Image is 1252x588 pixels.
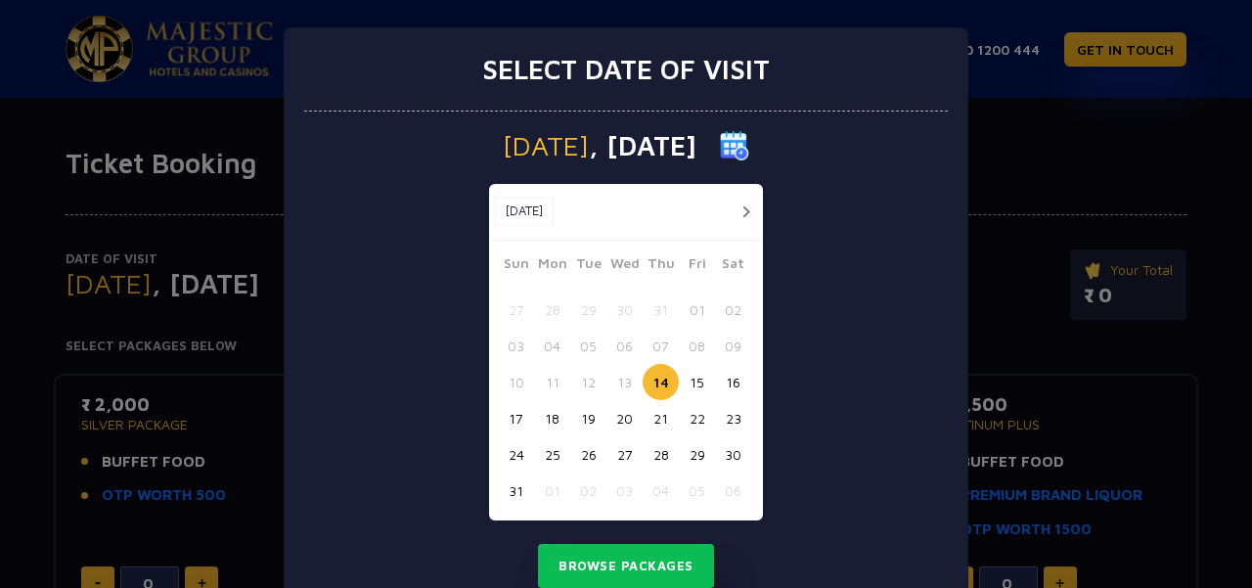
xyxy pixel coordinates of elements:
[643,252,679,280] span: Thu
[606,400,643,436] button: 20
[570,328,606,364] button: 05
[534,436,570,473] button: 25
[679,473,715,509] button: 05
[570,364,606,400] button: 12
[570,400,606,436] button: 19
[498,328,534,364] button: 03
[498,400,534,436] button: 17
[494,197,554,226] button: [DATE]
[570,436,606,473] button: 26
[720,131,749,160] img: calender icon
[606,436,643,473] button: 27
[503,132,589,159] span: [DATE]
[570,252,606,280] span: Tue
[498,364,534,400] button: 10
[679,400,715,436] button: 22
[715,436,751,473] button: 30
[606,252,643,280] span: Wed
[570,292,606,328] button: 29
[534,252,570,280] span: Mon
[643,328,679,364] button: 07
[606,473,643,509] button: 03
[715,364,751,400] button: 16
[498,436,534,473] button: 24
[534,473,570,509] button: 01
[534,328,570,364] button: 04
[679,364,715,400] button: 15
[589,132,696,159] span: , [DATE]
[679,292,715,328] button: 01
[606,364,643,400] button: 13
[534,364,570,400] button: 11
[534,400,570,436] button: 18
[482,53,770,86] h3: Select date of visit
[498,252,534,280] span: Sun
[606,292,643,328] button: 30
[715,400,751,436] button: 23
[715,292,751,328] button: 02
[534,292,570,328] button: 28
[715,252,751,280] span: Sat
[643,364,679,400] button: 14
[498,292,534,328] button: 27
[570,473,606,509] button: 02
[643,436,679,473] button: 28
[606,328,643,364] button: 06
[679,328,715,364] button: 08
[643,292,679,328] button: 31
[715,328,751,364] button: 09
[643,473,679,509] button: 04
[679,252,715,280] span: Fri
[643,400,679,436] button: 21
[715,473,751,509] button: 06
[679,436,715,473] button: 29
[498,473,534,509] button: 31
